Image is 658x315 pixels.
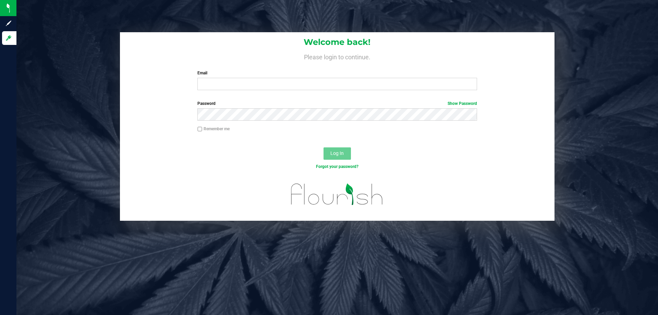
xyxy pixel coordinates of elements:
[5,35,12,41] inline-svg: Log in
[283,177,391,212] img: flourish_logo.svg
[324,147,351,160] button: Log In
[316,164,358,169] a: Forgot your password?
[330,150,344,156] span: Log In
[120,38,555,47] h1: Welcome back!
[197,70,477,76] label: Email
[197,101,216,106] span: Password
[120,52,555,60] h4: Please login to continue.
[5,20,12,27] inline-svg: Sign up
[197,127,202,132] input: Remember me
[197,126,230,132] label: Remember me
[448,101,477,106] a: Show Password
